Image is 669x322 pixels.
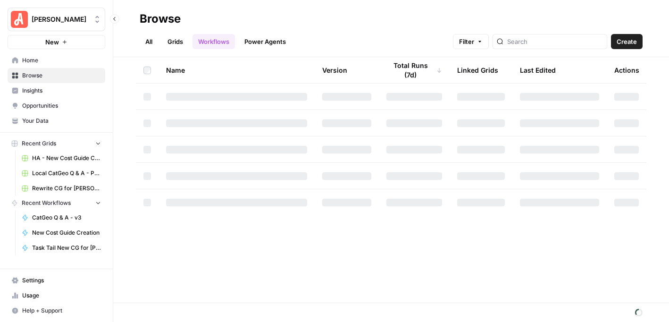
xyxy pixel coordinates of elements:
a: Local CatGeo Q & A - Pass/Fail v2 Grid [17,166,105,181]
a: Settings [8,273,105,288]
span: New Cost Guide Creation [32,229,101,237]
span: New [45,37,59,47]
a: Workflows [192,34,235,49]
input: Search [507,37,603,46]
span: HA - New Cost Guide Creation Grid [32,154,101,162]
span: Insights [22,86,101,95]
div: Last Edited [520,57,556,83]
button: Workspace: Angi [8,8,105,31]
span: Usage [22,291,101,300]
button: Help + Support [8,303,105,318]
a: CatGeo Q & A - v3 [17,210,105,225]
a: Task Tail New CG for [PERSON_NAME] [17,240,105,255]
a: Insights [8,83,105,98]
div: Actions [614,57,639,83]
span: Settings [22,276,101,285]
span: CatGeo Q & A - v3 [32,213,101,222]
a: Rewrite CG for [PERSON_NAME] - Grading version Grid [17,181,105,196]
a: All [140,34,158,49]
a: Power Agents [239,34,292,49]
span: Your Data [22,117,101,125]
span: Browse [22,71,101,80]
div: Name [166,57,307,83]
span: Help + Support [22,306,101,315]
div: Total Runs (7d) [386,57,442,83]
button: Recent Grids [8,136,105,151]
span: Opportunities [22,102,101,110]
span: Task Tail New CG for [PERSON_NAME] [32,244,101,252]
a: HA - New Cost Guide Creation Grid [17,151,105,166]
a: Home [8,53,105,68]
span: Recent Workflows [22,199,71,207]
a: Your Data [8,113,105,128]
button: New [8,35,105,49]
img: Angi Logo [11,11,28,28]
span: Recent Grids [22,139,56,148]
a: Grids [162,34,189,49]
a: Opportunities [8,98,105,113]
span: Rewrite CG for [PERSON_NAME] - Grading version Grid [32,184,101,193]
div: Linked Grids [457,57,498,83]
span: [PERSON_NAME] [32,15,89,24]
span: Home [22,56,101,65]
button: Recent Workflows [8,196,105,210]
span: Local CatGeo Q & A - Pass/Fail v2 Grid [32,169,101,178]
span: Filter [459,37,474,46]
a: Usage [8,288,105,303]
a: Browse [8,68,105,83]
button: Create [611,34,643,49]
span: Create [617,37,637,46]
a: New Cost Guide Creation [17,225,105,240]
div: Version [322,57,347,83]
div: Browse [140,11,181,26]
button: Filter [453,34,489,49]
